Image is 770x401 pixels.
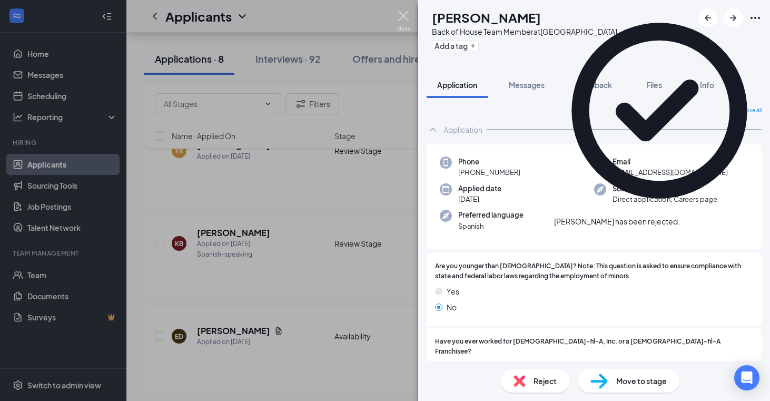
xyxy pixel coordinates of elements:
svg: CheckmarkCircle [554,5,765,216]
div: Back of House Team Member at [GEOGRAPHIC_DATA] [432,26,617,37]
div: Open Intercom Messenger [734,365,759,390]
span: Are you younger than [DEMOGRAPHIC_DATA]? Note: This question is asked to ensure compliance with s... [435,261,753,281]
span: Yes [447,286,459,297]
svg: ChevronUp [427,123,439,136]
button: PlusAdd a tag [432,40,479,51]
span: Move to stage [616,375,667,387]
span: Phone [458,157,520,167]
svg: Plus [470,43,476,49]
span: Application [437,80,477,90]
span: Have you ever worked for [DEMOGRAPHIC_DATA]-fil-A, Inc. or a [DEMOGRAPHIC_DATA]-fil-A Franchisee? [435,337,753,357]
div: [PERSON_NAME] has been rejected. [554,216,680,227]
span: Yes [447,361,459,373]
span: [PHONE_NUMBER] [458,167,520,178]
h1: [PERSON_NAME] [432,8,541,26]
span: Spanish [458,221,524,231]
span: [DATE] [458,194,501,204]
span: Preferred language [458,210,524,220]
span: Messages [509,80,545,90]
span: Reject [534,375,557,387]
span: Applied date [458,183,501,194]
span: No [447,301,457,313]
div: Application [443,124,482,135]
